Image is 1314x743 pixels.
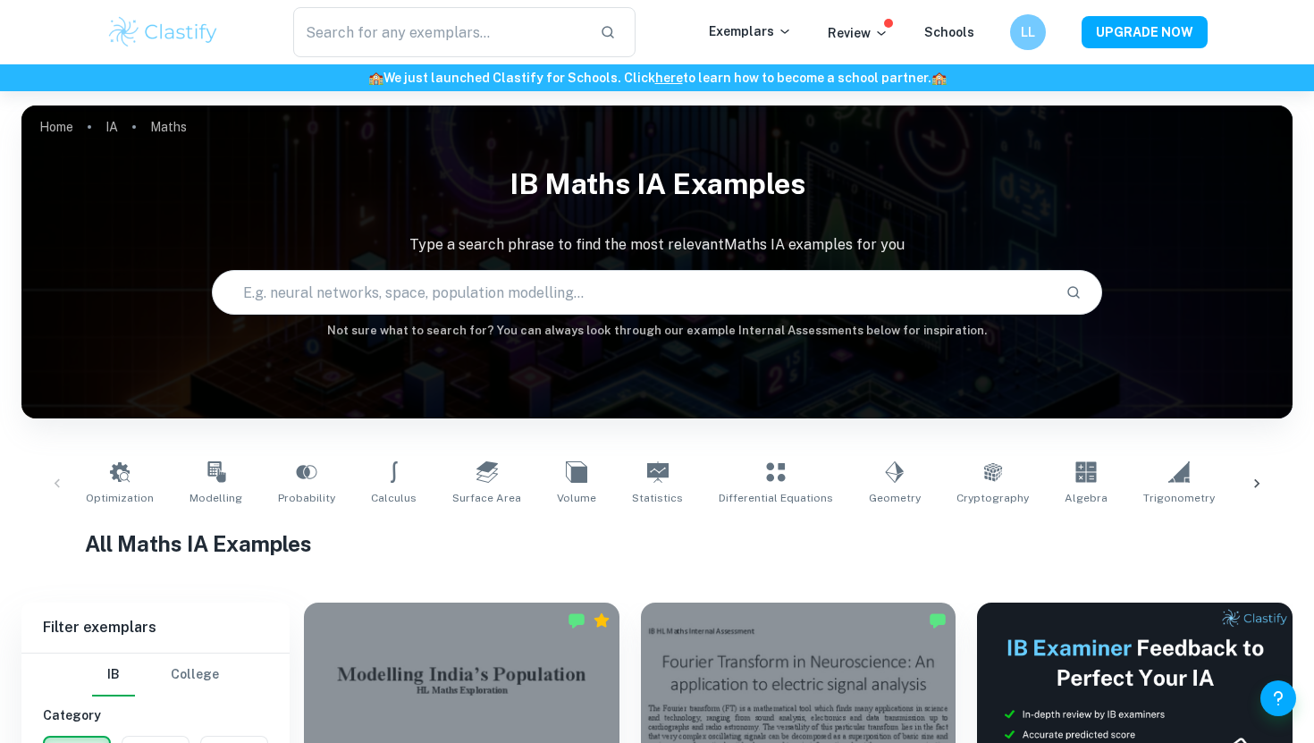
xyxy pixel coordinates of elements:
h6: Category [43,705,268,725]
span: Trigonometry [1143,490,1215,506]
span: 🏫 [368,71,383,85]
input: Search for any exemplars... [293,7,585,57]
h1: All Maths IA Examples [85,528,1229,560]
span: Optimization [86,490,154,506]
h6: Not sure what to search for? You can always look through our example Internal Assessments below f... [21,322,1293,340]
p: Exemplars [709,21,792,41]
p: Type a search phrase to find the most relevant Maths IA examples for you [21,234,1293,256]
button: UPGRADE NOW [1082,16,1208,48]
a: IA [105,114,118,139]
span: Volume [557,490,596,506]
button: College [171,654,219,697]
h6: LL [1018,22,1039,42]
span: Differential Equations [719,490,833,506]
button: Search [1058,277,1089,308]
span: Calculus [371,490,417,506]
p: Maths [150,117,187,137]
button: LL [1010,14,1046,50]
span: Modelling [190,490,242,506]
img: Marked [929,612,947,629]
a: Schools [924,25,974,39]
h6: Filter exemplars [21,603,290,653]
h1: IB Maths IA examples [21,156,1293,213]
a: here [655,71,683,85]
div: Filter type choice [92,654,219,697]
span: Cryptography [956,490,1029,506]
img: Marked [568,612,585,629]
input: E.g. neural networks, space, population modelling... [213,267,1050,317]
div: Premium [593,612,611,629]
h6: We just launched Clastify for Schools. Click to learn how to become a school partner. [4,68,1310,88]
p: Review [828,23,889,43]
span: Probability [278,490,335,506]
button: Help and Feedback [1260,680,1296,716]
span: Statistics [632,490,683,506]
button: IB [92,654,135,697]
img: Clastify logo [106,14,220,50]
span: Algebra [1065,490,1108,506]
a: Home [39,114,73,139]
span: 🏫 [931,71,947,85]
span: Surface Area [452,490,521,506]
span: Geometry [869,490,921,506]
